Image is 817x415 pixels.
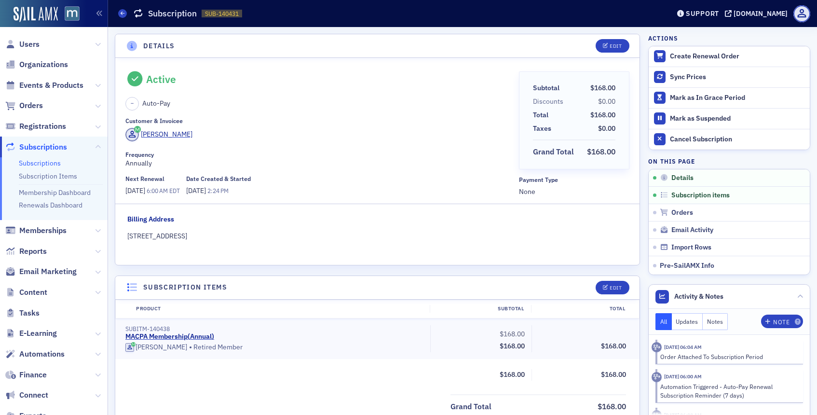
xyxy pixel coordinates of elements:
div: Frequency [125,151,154,158]
span: [DATE] [186,186,207,195]
span: • [189,343,192,352]
span: $0.00 [598,97,615,106]
a: Organizations [5,59,68,70]
img: SailAMX [65,6,80,21]
div: Edit [610,285,622,290]
div: Support [686,9,719,18]
div: Cancel Subscription [670,135,805,144]
span: Import Rows [671,243,711,252]
span: $168.00 [601,342,626,350]
div: [PERSON_NAME] [141,129,192,139]
span: Orders [19,100,43,111]
button: Sync Prices [649,67,810,87]
h4: On this page [648,157,810,166]
div: Activity [652,342,662,352]
a: Orders [5,100,43,111]
div: Create Renewal Order [670,52,805,61]
a: [PERSON_NAME] [125,128,192,141]
div: Taxes [533,124,551,134]
span: Content [19,287,47,298]
button: Edit [596,281,629,294]
a: Subscription Items [19,172,77,180]
div: Subtotal [430,305,531,313]
a: Tasks [5,308,40,318]
div: Discounts [533,97,563,107]
span: Memberships [19,225,67,236]
div: Billing Address [127,214,174,224]
div: Next Renewal [125,175,164,182]
span: E-Learning [19,328,57,339]
span: Auto-Pay [142,98,170,109]
span: Reports [19,246,47,257]
span: 6:00 AM [147,187,168,194]
span: 2:24 PM [207,187,228,194]
time: 7/1/2025 06:04 AM [664,344,702,350]
button: Notes [703,313,728,330]
span: Users [19,39,40,50]
span: $168.00 [590,111,615,119]
div: Mark as In Grace Period [670,94,805,102]
span: Discounts [533,97,567,107]
span: Subtotal [533,83,563,93]
button: Mark as Suspended [649,108,810,129]
div: Active [146,73,176,85]
span: $168.00 [601,370,626,379]
button: Edit [596,39,629,53]
div: Activity [652,372,662,382]
span: None [519,187,629,197]
span: $168.00 [598,401,626,411]
span: SUB-140431 [205,10,239,18]
div: Total [533,110,548,120]
button: Note [761,315,803,328]
span: Orders [671,208,693,217]
div: Annually [125,151,512,168]
span: Tasks [19,308,40,318]
span: Events & Products [19,80,83,91]
div: [PERSON_NAME] [136,343,187,352]
span: $168.00 [500,330,525,338]
h4: Details [143,41,175,51]
a: Renewals Dashboard [19,201,82,209]
a: Memberships [5,225,67,236]
div: Product [129,305,430,313]
a: Subscriptions [19,159,61,167]
div: Date Created & Started [186,175,251,182]
div: Payment Type [519,176,558,183]
span: Taxes [533,124,555,134]
h1: Subscription [148,8,197,19]
span: EDT [168,187,180,194]
div: Note [773,319,790,325]
img: SailAMX [14,7,58,22]
a: E-Learning [5,328,57,339]
a: Automations [5,349,65,360]
span: Registrations [19,121,66,132]
button: Updates [672,313,703,330]
button: Mark as In Grace Period [649,87,810,108]
span: Subscriptions [19,142,67,152]
div: Retired Member [125,343,423,352]
button: Create Renewal Order [649,46,810,67]
span: $168.00 [500,370,525,379]
div: Sync Prices [670,73,805,82]
a: Email Marketing [5,266,77,277]
div: [STREET_ADDRESS] [127,231,628,241]
div: Edit [610,43,622,49]
div: Grand Total [450,401,491,413]
h4: Subscription items [143,282,227,292]
span: Connect [19,390,48,401]
a: Users [5,39,40,50]
span: Grand Total [533,146,577,158]
span: Subscription items [671,191,730,200]
a: [PERSON_NAME] [125,343,187,352]
span: Details [671,174,694,182]
span: Email Marketing [19,266,77,277]
a: Subscriptions [5,142,67,152]
div: SUBITM-140438 [125,325,423,332]
div: Order Attached To Subscription Period [660,352,797,361]
span: $168.00 [590,83,615,92]
div: Automation Triggered - Auto-Pay Renewal Subscription Reminder (7 days) [660,382,797,400]
a: Reports [5,246,47,257]
time: 6/24/2025 06:00 AM [664,373,702,380]
a: Finance [5,370,47,380]
span: $168.00 [500,342,525,350]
